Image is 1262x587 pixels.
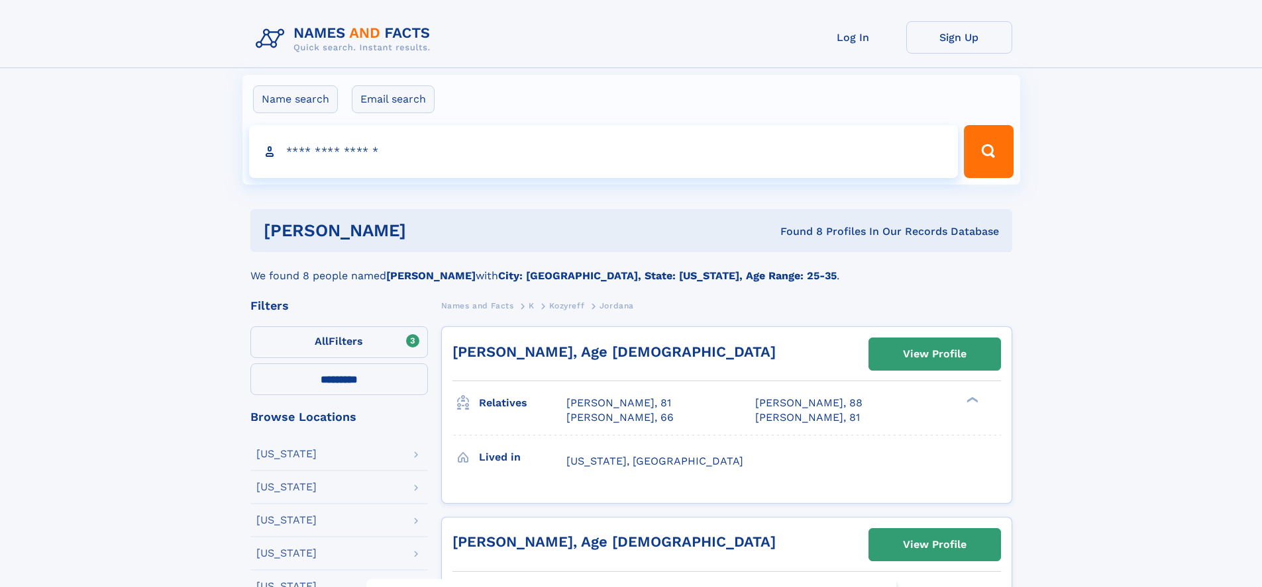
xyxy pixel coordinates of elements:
[566,455,743,467] span: [US_STATE], [GEOGRAPHIC_DATA]
[906,21,1012,54] a: Sign Up
[755,410,860,425] a: [PERSON_NAME], 81
[441,297,514,314] a: Names and Facts
[479,446,566,469] h3: Lived in
[386,269,476,282] b: [PERSON_NAME]
[249,125,959,178] input: search input
[479,392,566,414] h3: Relatives
[529,301,535,310] span: K
[452,533,776,550] a: [PERSON_NAME], Age [DEMOGRAPHIC_DATA]
[903,339,967,369] div: View Profile
[250,252,1012,284] div: We found 8 people named with .
[903,529,967,560] div: View Profile
[256,548,317,559] div: [US_STATE]
[264,222,594,239] h1: [PERSON_NAME]
[600,301,634,310] span: Jordana
[452,343,776,360] a: [PERSON_NAME], Age [DEMOGRAPHIC_DATA]
[566,410,674,425] a: [PERSON_NAME], 66
[593,224,999,239] div: Found 8 Profiles In Our Records Database
[256,482,317,492] div: [US_STATE]
[549,301,584,310] span: Kozyreff
[529,297,535,314] a: K
[964,125,1013,178] button: Search Button
[256,449,317,459] div: [US_STATE]
[250,21,441,57] img: Logo Names and Facts
[869,338,1000,370] a: View Profile
[250,300,428,312] div: Filters
[250,411,428,423] div: Browse Locations
[755,396,863,410] a: [PERSON_NAME], 88
[352,85,435,113] label: Email search
[250,326,428,358] label: Filters
[549,297,584,314] a: Kozyreff
[869,529,1000,561] a: View Profile
[963,396,979,404] div: ❯
[800,21,906,54] a: Log In
[253,85,338,113] label: Name search
[498,269,837,282] b: City: [GEOGRAPHIC_DATA], State: [US_STATE], Age Range: 25-35
[256,515,317,525] div: [US_STATE]
[315,335,329,347] span: All
[566,396,671,410] a: [PERSON_NAME], 81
